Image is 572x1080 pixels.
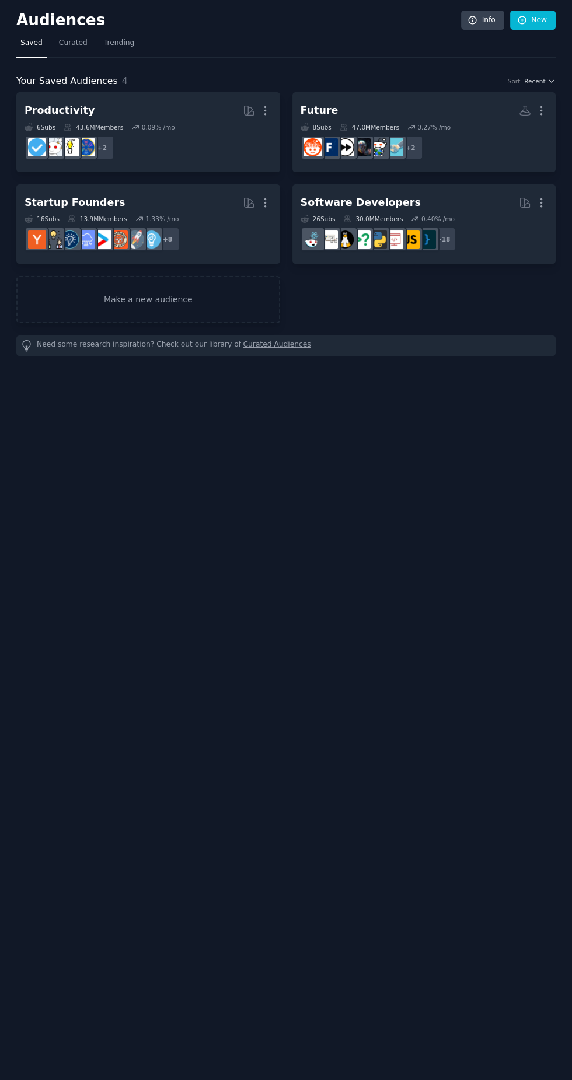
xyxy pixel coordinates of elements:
img: singularity [353,138,371,156]
span: Your Saved Audiences [16,74,118,89]
div: 6 Sub s [25,123,55,131]
img: Futurism [320,138,338,156]
div: 30.0M Members [343,215,403,223]
a: Productivity6Subs43.6MMembers0.09% /mo+2LifeProTipslifehacksproductivitygetdisciplined [16,92,280,172]
span: Recent [524,77,545,85]
img: startup [93,230,111,249]
img: ycombinator [28,230,46,249]
div: Software Developers [301,195,421,210]
div: Startup Founders [25,195,125,210]
div: 1.33 % /mo [145,215,179,223]
img: reactjs [304,230,322,249]
a: Trending [100,34,138,58]
img: technology [385,138,403,156]
a: Curated Audiences [243,340,311,352]
span: Curated [59,38,88,48]
div: 13.9M Members [68,215,127,223]
a: Future8Subs47.0MMembers0.27% /mo+2technologyenvironmentsingularityaccelerateFuturismFuturology [292,92,556,172]
div: + 2 [90,135,114,160]
div: + 2 [399,135,423,160]
img: Entrepreneur [142,230,161,249]
img: growmybusiness [44,230,62,249]
img: learnpython [320,230,338,249]
a: Saved [16,34,47,58]
a: Curated [55,34,92,58]
div: + 8 [155,227,180,251]
a: Info [461,11,504,30]
div: Sort [508,77,521,85]
img: javascript [402,230,420,249]
span: Saved [20,38,43,48]
div: 16 Sub s [25,215,60,223]
button: Recent [524,77,556,85]
img: environment [369,138,387,156]
img: lifehacks [61,138,79,156]
img: startups [126,230,144,249]
a: Software Developers26Subs30.0MMembers0.40% /mo+18programmingjavascriptwebdevPythoncscareerquestio... [292,184,556,264]
div: 47.0M Members [340,123,399,131]
img: productivity [44,138,62,156]
img: webdev [385,230,403,249]
img: linux [336,230,354,249]
img: cscareerquestions [353,230,371,249]
img: EntrepreneurRideAlong [110,230,128,249]
div: 0.09 % /mo [142,123,175,131]
img: getdisciplined [28,138,46,156]
a: New [510,11,556,30]
span: 4 [122,75,128,86]
div: 0.40 % /mo [421,215,455,223]
img: SaaS [77,230,95,249]
div: 0.27 % /mo [417,123,451,131]
span: Trending [104,38,134,48]
div: Need some research inspiration? Check out our library of [16,335,556,356]
div: 8 Sub s [301,123,332,131]
div: Productivity [25,103,95,118]
div: 43.6M Members [64,123,123,131]
a: Startup Founders16Subs13.9MMembers1.33% /mo+8EntrepreneurstartupsEntrepreneurRideAlongstartupSaaS... [16,184,280,264]
div: + 18 [431,227,456,251]
img: Futurology [304,138,322,156]
img: Entrepreneurship [61,230,79,249]
a: Make a new audience [16,276,280,323]
h2: Audiences [16,11,461,30]
img: LifeProTips [77,138,95,156]
img: accelerate [336,138,354,156]
div: Future [301,103,339,118]
img: Python [369,230,387,249]
div: 26 Sub s [301,215,336,223]
img: programming [418,230,436,249]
